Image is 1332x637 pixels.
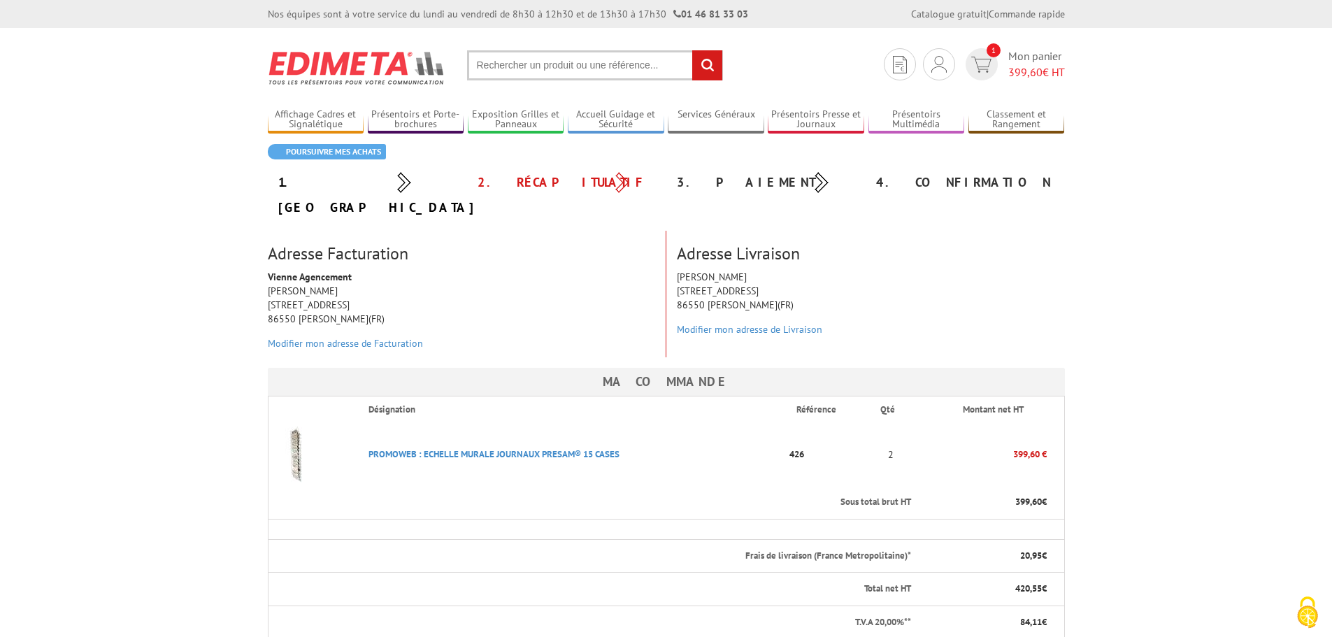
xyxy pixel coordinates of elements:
a: Classement et Rangement [968,108,1065,131]
p: 399,60 € [912,442,1047,466]
td: 2 [869,423,912,486]
strong: Vienne Agencement [268,271,352,283]
img: devis rapide [931,56,947,73]
th: Qté [869,396,912,423]
p: 426 [785,442,868,466]
p: € [924,582,1047,596]
a: PROMOWEB : ECHELLE MURALE JOURNAUX PRESAM® 15 CASES [368,448,620,460]
a: Accueil Guidage et Sécurité [568,108,664,131]
th: Total net HT [268,573,912,606]
th: Frais de livraison (France Metropolitaine)* [268,539,912,573]
div: 2. Récapitulatif [467,170,666,195]
a: Présentoirs Presse et Journaux [768,108,864,131]
div: [PERSON_NAME] [STREET_ADDRESS] 86550 [PERSON_NAME](FR) [257,270,666,357]
h3: Adresse Facturation [268,245,655,263]
span: 399,60 [1015,496,1042,508]
img: Cookies (fenêtre modale) [1290,595,1325,630]
span: 420,55 [1015,582,1042,594]
span: 20,95 [1020,550,1042,561]
h3: Ma commande [268,368,1065,396]
img: devis rapide [971,57,991,73]
a: 1. [GEOGRAPHIC_DATA] [278,174,477,215]
th: Référence [785,396,868,423]
img: devis rapide [893,56,907,73]
a: Présentoirs et Porte-brochures [368,108,464,131]
a: Commande rapide [989,8,1065,20]
img: Edimeta [268,42,446,94]
div: [PERSON_NAME] [STREET_ADDRESS] 86550 [PERSON_NAME](FR) [666,270,1075,343]
input: rechercher [692,50,722,80]
a: Catalogue gratuit [911,8,987,20]
a: Modifier mon adresse de Facturation [268,337,423,350]
span: 399,60 [1008,65,1043,79]
h3: Adresse Livraison [677,245,1065,263]
span: 1 [987,43,1001,57]
strong: 01 46 81 33 03 [673,8,748,20]
div: | [911,7,1065,21]
span: 84,11 [1020,616,1042,628]
a: Modifier mon adresse de Livraison [677,323,822,336]
input: Rechercher un produit ou une référence... [467,50,723,80]
div: 4. Confirmation [866,170,1065,195]
a: devis rapide 1 Mon panier 399,60€ HT [962,48,1065,80]
a: Services Généraux [668,108,764,131]
img: PROMOWEB : ECHELLE MURALE JOURNAUX PRESAM® 15 CASES [268,427,324,482]
p: Montant net HT [924,403,1063,417]
p: € [924,616,1047,629]
span: € HT [1008,64,1065,80]
p: T.V.A 20,00%** [280,616,911,629]
button: Cookies (fenêtre modale) [1283,589,1332,637]
span: Mon panier [1008,48,1065,80]
div: Nos équipes sont à votre service du lundi au vendredi de 8h30 à 12h30 et de 13h30 à 17h30 [268,7,748,21]
a: Affichage Cadres et Signalétique [268,108,364,131]
th: Désignation [357,396,785,423]
p: € [924,496,1047,509]
th: Sous total brut HT [268,486,912,519]
a: Présentoirs Multimédia [868,108,965,131]
a: Poursuivre mes achats [268,144,386,159]
div: 3. Paiement [666,170,866,195]
a: Exposition Grilles et Panneaux [468,108,564,131]
p: € [924,550,1047,563]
